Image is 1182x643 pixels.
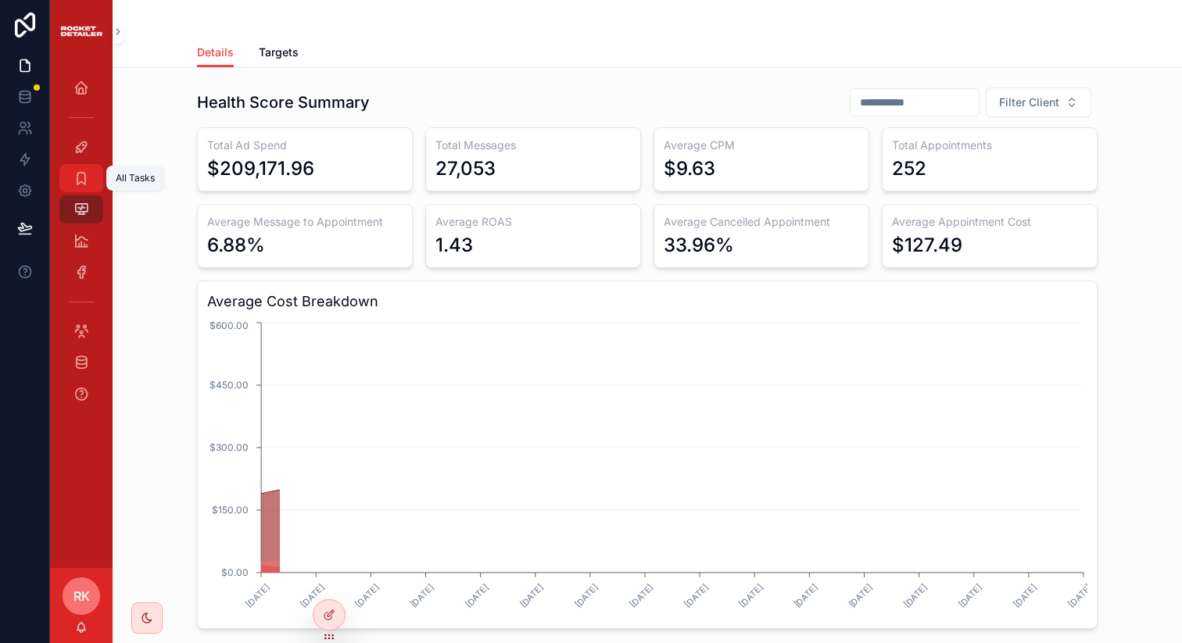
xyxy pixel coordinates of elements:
text: [DATE] [408,581,436,609]
div: chart [207,319,1087,619]
img: App logo [59,22,103,41]
div: $127.49 [892,233,962,258]
button: Select Button [986,88,1091,117]
span: Filter Client [999,95,1059,110]
h3: Average ROAS [435,214,631,230]
text: [DATE] [956,581,984,609]
text: [DATE] [572,581,600,609]
text: [DATE] [901,581,929,609]
div: $9.63 [664,156,715,181]
h3: Average Appointment Cost [892,214,1087,230]
div: 33.96% [664,233,734,258]
div: $209,171.96 [207,156,314,181]
text: [DATE] [299,581,327,609]
div: scrollable content [50,63,113,428]
a: Targets [259,38,299,70]
h3: Total Appointments [892,138,1087,153]
tspan: $300.00 [210,441,249,453]
text: [DATE] [243,581,271,609]
text: [DATE] [792,581,820,609]
div: 252 [892,156,926,181]
h3: Average CPM [664,138,859,153]
span: RK [73,587,90,605]
h3: Average Cost Breakdown [207,291,1087,313]
text: [DATE] [627,581,655,609]
tspan: $450.00 [210,379,249,391]
div: All Tasks [116,172,155,184]
div: 6.88% [207,233,265,258]
text: [DATE] [1011,581,1039,609]
h3: Total Messages [435,138,631,153]
text: [DATE] [463,581,491,609]
h3: Average Cancelled Appointment [664,214,859,230]
h3: Total Ad Spend [207,138,403,153]
a: Details [197,38,234,68]
text: [DATE] [353,581,381,609]
h1: Health Score Summary [197,91,370,113]
text: [DATE] [737,581,765,609]
text: [DATE] [518,581,546,609]
div: 27,053 [435,156,496,181]
tspan: $150.00 [212,504,249,516]
tspan: $0.00 [221,566,249,578]
text: [DATE] [682,581,710,609]
tspan: $600.00 [210,320,249,331]
text: [DATE] [1066,581,1094,609]
h3: Average Message to Appointment [207,214,403,230]
text: [DATE] [847,581,875,609]
span: Details [197,45,234,60]
div: 1.43 [435,233,473,258]
span: Targets [259,45,299,60]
